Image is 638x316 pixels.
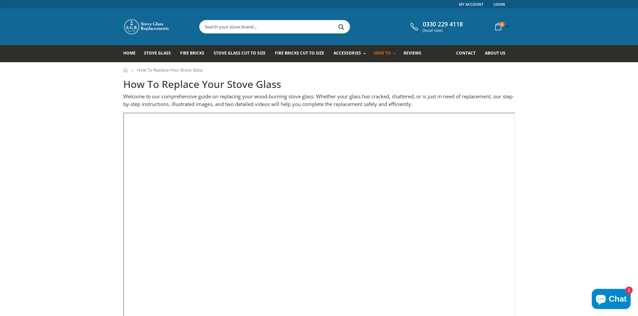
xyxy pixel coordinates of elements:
[123,78,515,91] h1: How To Replace Your Stove Glass
[590,289,633,311] inbox-online-store-chat: Shopify online store chat
[456,45,481,62] a: Contact
[485,45,510,62] a: About us
[123,93,515,108] p: Welcome to our comprehensive guide on replacing your wood-burning stove glass. Whether your glass...
[137,67,203,73] span: How To Replace Your Stove Glass
[275,50,324,56] span: Fire Bricks Cut To Size
[485,50,505,56] span: About us
[180,45,209,62] a: Fire Bricks
[492,20,510,33] a: 0
[123,50,136,56] span: Home
[180,50,204,56] span: Fire Bricks
[409,21,463,33] a: 0330 229 4118 (local rate)
[123,18,170,35] img: Stove Glass Replacement
[334,50,361,56] span: Accessories
[334,45,369,62] a: Accessories
[214,50,266,56] span: Stove Glass Cut To Size
[144,50,171,56] span: Stove Glass
[374,50,391,56] span: How To
[374,45,399,62] a: How To
[499,22,505,27] span: 0
[404,50,421,56] span: Reviews
[123,45,141,62] a: Home
[334,20,349,33] button: Search
[456,50,476,56] span: Contact
[423,28,463,33] span: (local rate)
[214,45,271,62] a: Stove Glass Cut To Size
[275,45,329,62] a: Fire Bricks Cut To Size
[123,68,128,72] a: Home
[200,20,425,33] input: Search your stove brand...
[404,45,426,62] a: Reviews
[144,45,176,62] a: Stove Glass
[423,21,463,28] span: 0330 229 4118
